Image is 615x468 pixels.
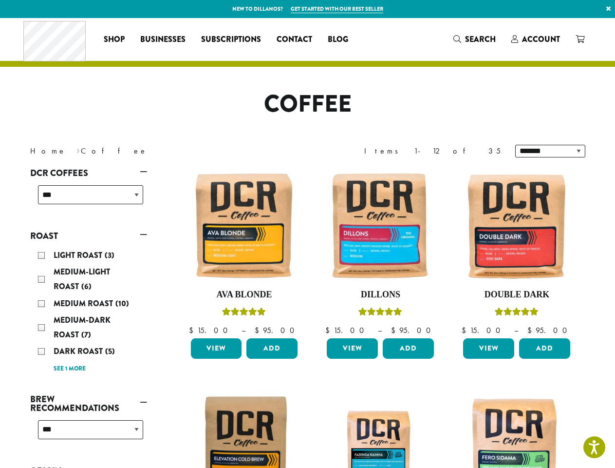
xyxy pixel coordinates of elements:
span: – [242,325,245,335]
button: Add [519,338,570,359]
span: $ [391,325,399,335]
span: (5) [105,346,115,357]
a: View [463,338,514,359]
div: Rated 5.00 out of 5 [358,306,402,321]
div: DCR Coffees [30,181,147,216]
span: – [514,325,518,335]
span: › [76,142,80,157]
bdi: 95.00 [391,325,435,335]
span: Contact [277,34,312,46]
button: Add [246,338,298,359]
span: Account [522,34,560,45]
a: See 1 more [54,364,86,374]
nav: Breadcrumb [30,145,293,157]
h4: Double Dark [461,290,573,300]
div: Rated 4.50 out of 5 [495,306,539,321]
span: $ [325,325,334,335]
a: DillonsRated 5.00 out of 5 [324,170,436,334]
span: Medium Roast [54,298,115,309]
img: Double-Dark-12oz-300x300.jpg [461,170,573,282]
span: – [378,325,382,335]
div: Items 1-12 of 35 [364,145,501,157]
button: Add [383,338,434,359]
h4: Dillons [324,290,436,300]
div: Rated 5.00 out of 5 [222,306,266,321]
a: Roast [30,228,147,244]
span: Medium-Dark Roast [54,314,111,340]
a: View [327,338,378,359]
a: Brew Recommendations [30,391,147,416]
bdi: 15.00 [189,325,232,335]
span: Dark Roast [54,346,105,357]
a: Double DarkRated 4.50 out of 5 [461,170,573,334]
div: Brew Recommendations [30,416,147,451]
a: View [191,338,242,359]
a: Get started with our best seller [291,5,383,13]
span: Subscriptions [201,34,261,46]
h4: Ava Blonde [188,290,300,300]
bdi: 15.00 [325,325,369,335]
img: Ava-Blonde-12oz-1-300x300.jpg [188,170,300,282]
span: (6) [81,281,92,292]
span: Light Roast [54,250,105,261]
span: $ [189,325,197,335]
a: Home [30,146,66,156]
a: Search [446,31,503,47]
span: Medium-Light Roast [54,266,110,292]
span: (3) [105,250,114,261]
bdi: 95.00 [255,325,299,335]
h1: Coffee [23,90,593,118]
span: (7) [81,329,91,340]
span: Search [465,34,496,45]
bdi: 15.00 [462,325,505,335]
span: (10) [115,298,129,309]
span: $ [527,325,536,335]
bdi: 95.00 [527,325,572,335]
div: Roast [30,244,147,379]
span: Businesses [140,34,186,46]
a: Ava BlondeRated 5.00 out of 5 [188,170,300,334]
span: Shop [104,34,125,46]
span: $ [462,325,470,335]
span: Blog [328,34,348,46]
img: Dillons-12oz-300x300.jpg [324,170,436,282]
a: DCR Coffees [30,165,147,181]
a: Shop [96,32,132,47]
span: $ [255,325,263,335]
